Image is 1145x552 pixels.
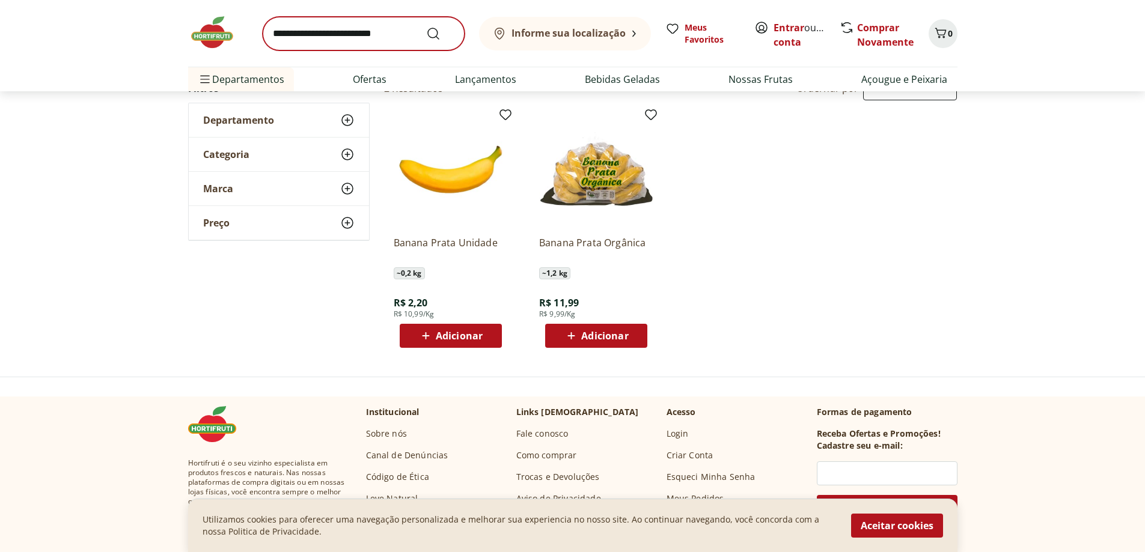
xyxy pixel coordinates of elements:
[189,103,369,137] button: Departamento
[516,493,601,505] a: Aviso de Privacidade
[585,72,660,86] a: Bebidas Geladas
[728,72,793,86] a: Nossas Frutas
[198,65,284,94] span: Departamentos
[667,449,713,461] a: Criar Conta
[545,324,647,348] button: Adicionar
[394,236,508,262] a: Banana Prata Unidade
[861,72,947,86] a: Açougue e Peixaria
[516,471,600,483] a: Trocas e Devoluções
[851,514,943,538] button: Aceitar cookies
[198,65,212,94] button: Menu
[817,440,903,452] h3: Cadastre seu e-mail:
[436,331,483,341] span: Adicionar
[667,428,689,440] a: Login
[667,471,756,483] a: Esqueci Minha Senha
[479,17,651,50] button: Informe sua localização
[516,449,577,461] a: Como comprar
[189,138,369,171] button: Categoria
[817,428,941,440] h3: Receba Ofertas e Promoções!
[685,22,740,46] span: Meus Favoritos
[353,72,386,86] a: Ofertas
[539,309,576,319] span: R$ 9,99/Kg
[774,21,804,34] a: Entrar
[263,17,465,50] input: search
[667,493,724,505] a: Meus Pedidos
[188,406,248,442] img: Hortifruti
[366,449,448,461] a: Canal de Denúncias
[857,21,914,49] a: Comprar Novamente
[774,21,840,49] a: Criar conta
[394,112,508,226] img: Banana Prata Unidade
[203,217,230,229] span: Preço
[539,112,653,226] img: Banana Prata Orgânica
[667,406,696,418] p: Acesso
[203,183,233,195] span: Marca
[581,331,628,341] span: Adicionar
[189,206,369,240] button: Preço
[394,267,425,279] span: ~ 0,2 kg
[394,309,435,319] span: R$ 10,99/Kg
[516,428,569,440] a: Fale conosco
[929,19,957,48] button: Carrinho
[203,114,274,126] span: Departamento
[203,148,249,160] span: Categoria
[817,495,957,524] button: Cadastrar
[539,296,579,309] span: R$ 11,99
[426,26,455,41] button: Submit Search
[539,236,653,262] a: Banana Prata Orgânica
[665,22,740,46] a: Meus Favoritos
[400,324,502,348] button: Adicionar
[511,26,626,40] b: Informe sua localização
[366,428,407,440] a: Sobre nós
[539,267,570,279] span: ~ 1,2 kg
[189,172,369,205] button: Marca
[948,28,953,39] span: 0
[188,458,347,526] span: Hortifruti é o seu vizinho especialista em produtos frescos e naturais. Nas nossas plataformas de...
[817,406,957,418] p: Formas de pagamento
[394,296,428,309] span: R$ 2,20
[188,14,248,50] img: Hortifruti
[366,406,420,418] p: Institucional
[774,20,827,49] span: ou
[366,471,429,483] a: Código de Ética
[203,514,837,538] p: Utilizamos cookies para oferecer uma navegação personalizada e melhorar sua experiencia no nosso ...
[366,493,418,505] a: Leve Natural
[516,406,639,418] p: Links [DEMOGRAPHIC_DATA]
[455,72,516,86] a: Lançamentos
